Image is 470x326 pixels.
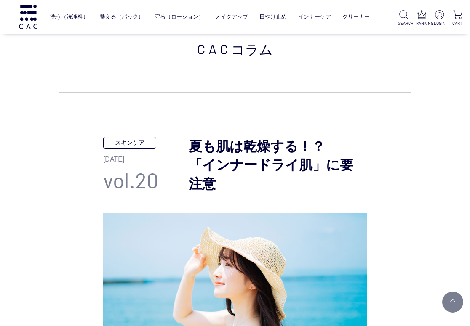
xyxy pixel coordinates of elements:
img: logo [18,5,39,29]
a: SEARCH [398,10,409,27]
p: CART [452,20,463,27]
a: メイクアップ [215,8,248,26]
a: 洗う（洗浄料） [50,8,88,26]
a: RANKING [416,10,427,27]
a: 守る（ローション） [155,8,204,26]
a: インナーケア [298,8,331,26]
p: RANKING [416,20,427,27]
h3: 夏も肌は乾燥する！？ 「インナードライ肌」に要注意 [174,137,367,193]
p: SEARCH [398,20,409,27]
a: 整える（パック） [100,8,144,26]
a: クリーナー [342,8,370,26]
p: LOGIN [434,20,445,27]
a: 日やけ止め [259,8,287,26]
h2: CAC [59,39,411,71]
p: vol.20 [103,164,174,196]
a: LOGIN [434,10,445,27]
a: CART [452,10,463,27]
span: コラム [231,39,273,59]
p: [DATE] [103,149,174,164]
p: スキンケア [103,137,156,149]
